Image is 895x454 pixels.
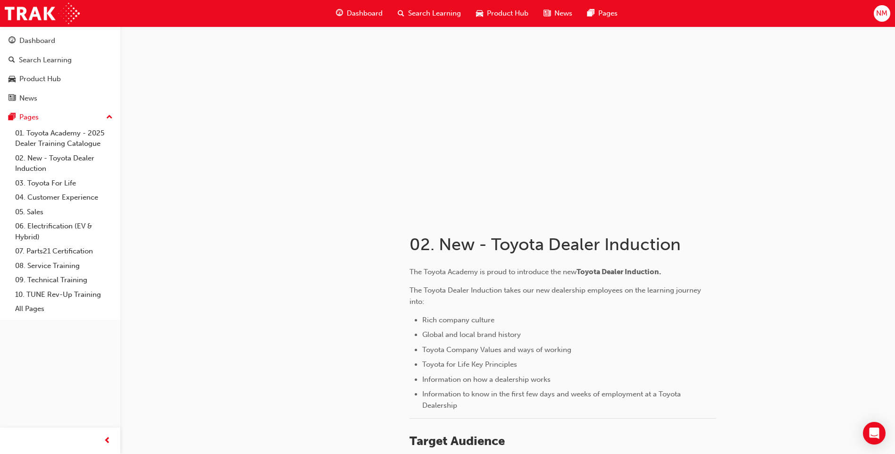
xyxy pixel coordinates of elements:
[408,8,461,19] span: Search Learning
[4,30,117,109] button: DashboardSearch LearningProduct HubNews
[598,8,618,19] span: Pages
[4,51,117,69] a: Search Learning
[422,360,517,369] span: Toyota for Life Key Principles
[863,422,886,445] div: Open Intercom Messenger
[104,435,111,447] span: prev-icon
[11,259,117,273] a: 08. Service Training
[106,111,113,124] span: up-icon
[876,8,887,19] span: NM
[8,56,15,65] span: search-icon
[19,74,61,84] div: Product Hub
[398,8,404,19] span: search-icon
[422,345,571,354] span: Toyota Company Values and ways of working
[8,113,16,122] span: pages-icon
[422,330,521,339] span: Global and local brand history
[4,109,117,126] button: Pages
[19,112,39,123] div: Pages
[468,4,536,23] a: car-iconProduct Hub
[19,55,72,66] div: Search Learning
[580,4,625,23] a: pages-iconPages
[4,32,117,50] a: Dashboard
[11,287,117,302] a: 10. TUNE Rev-Up Training
[11,151,117,176] a: 02. New - Toyota Dealer Induction
[4,90,117,107] a: News
[4,70,117,88] a: Product Hub
[11,244,117,259] a: 07. Parts21 Certification
[577,268,661,276] span: Toyota Dealer Induction.
[410,286,703,306] span: The Toyota Dealer Induction takes our new dealership employees on the learning journey into:
[347,8,383,19] span: Dashboard
[11,126,117,151] a: 01. Toyota Academy - 2025 Dealer Training Catalogue
[11,273,117,287] a: 09. Technical Training
[554,8,572,19] span: News
[11,176,117,191] a: 03. Toyota For Life
[11,205,117,219] a: 05. Sales
[476,8,483,19] span: car-icon
[11,219,117,244] a: 06. Electrification (EV & Hybrid)
[544,8,551,19] span: news-icon
[536,4,580,23] a: news-iconNews
[8,94,16,103] span: news-icon
[11,190,117,205] a: 04. Customer Experience
[874,5,890,22] button: NM
[422,390,683,410] span: Information to know in the first few days and weeks of employment at a Toyota Dealership
[8,75,16,84] span: car-icon
[487,8,528,19] span: Product Hub
[336,8,343,19] span: guage-icon
[587,8,594,19] span: pages-icon
[5,3,80,24] img: Trak
[11,302,117,316] a: All Pages
[410,234,719,255] h1: 02. New - Toyota Dealer Induction
[19,93,37,104] div: News
[410,268,577,276] span: The Toyota Academy is proud to introduce the new
[390,4,468,23] a: search-iconSearch Learning
[19,35,55,46] div: Dashboard
[328,4,390,23] a: guage-iconDashboard
[8,37,16,45] span: guage-icon
[422,375,551,384] span: Information on how a dealership works
[410,434,505,448] span: Target Audience
[422,316,494,324] span: Rich company culture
